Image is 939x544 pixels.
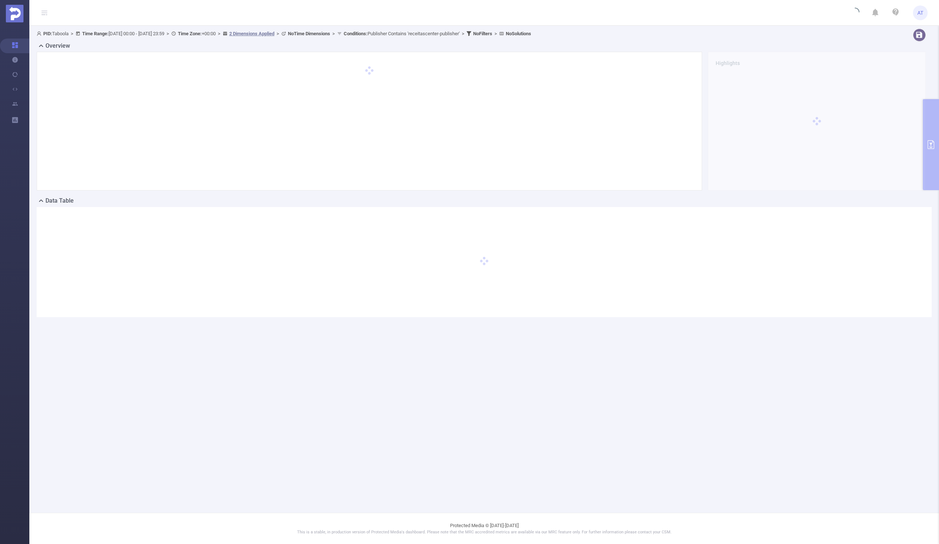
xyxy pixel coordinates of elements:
[229,31,274,36] u: 2 Dimensions Applied
[37,31,43,36] i: icon: user
[45,41,70,50] h2: Overview
[506,31,531,36] b: No Solutions
[330,31,337,36] span: >
[48,529,921,536] p: This is a stable, in production version of Protected Media's dashboard. Please note that the MRC ...
[45,196,74,205] h2: Data Table
[164,31,171,36] span: >
[274,31,281,36] span: >
[178,31,202,36] b: Time Zone:
[82,31,109,36] b: Time Range:
[43,31,52,36] b: PID:
[492,31,499,36] span: >
[460,31,467,36] span: >
[344,31,368,36] b: Conditions :
[917,6,923,20] span: AT
[473,31,492,36] b: No Filters
[216,31,223,36] span: >
[37,31,531,36] span: Taboola [DATE] 00:00 - [DATE] 23:59 +00:00
[288,31,330,36] b: No Time Dimensions
[344,31,460,36] span: Publisher Contains 'receitascenter-publisher'
[29,513,939,544] footer: Protected Media © [DATE]-[DATE]
[6,5,23,22] img: Protected Media
[69,31,76,36] span: >
[851,8,859,18] i: icon: loading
